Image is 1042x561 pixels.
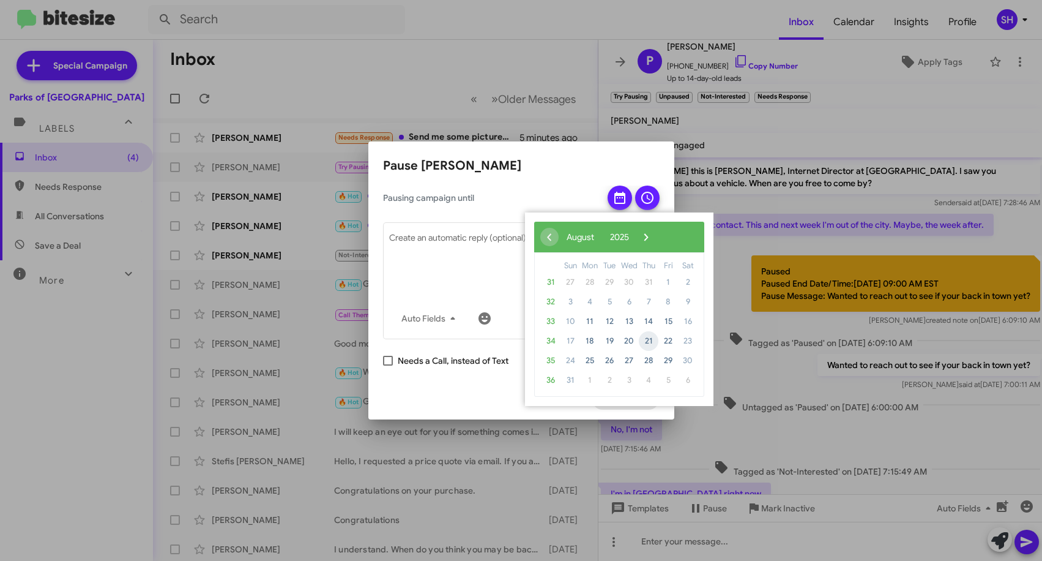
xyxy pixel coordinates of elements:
span: 20 [619,331,639,351]
span: 21 [639,331,658,351]
span: 6 [619,292,639,312]
span: 27 [560,273,580,292]
span: 22 [658,331,678,351]
span: Pausing campaign until [383,192,597,204]
span: 10 [560,312,580,331]
span: 28 [580,273,600,292]
span: 9 [678,292,698,312]
th: weekday [619,259,639,273]
span: ‹ [540,228,559,246]
span: August [567,232,594,243]
h2: Pause [PERSON_NAME] [383,156,660,176]
th: weekday [600,259,619,273]
button: August [559,228,602,246]
span: 5 [600,292,619,312]
span: 29 [600,273,619,292]
span: 32 [541,292,560,312]
bs-datepicker-container: calendar [525,213,713,406]
span: 4 [639,371,658,390]
span: 30 [619,273,639,292]
th: weekday [560,259,580,273]
span: 34 [541,331,560,351]
span: 12 [600,312,619,331]
button: 2025 [602,228,637,246]
span: 30 [678,351,698,371]
span: 1 [580,371,600,390]
span: 4 [580,292,600,312]
span: 25 [580,351,600,371]
span: 27 [619,351,639,371]
span: 14 [639,312,658,331]
span: 19 [600,331,619,351]
span: 2 [600,371,619,390]
span: 8 [658,292,678,312]
span: 6 [678,371,698,390]
span: 5 [658,371,678,390]
span: 33 [541,312,560,331]
th: weekday [678,259,698,273]
span: 2 [678,273,698,292]
span: 35 [541,351,560,371]
span: 15 [658,312,678,331]
span: 23 [678,331,698,351]
span: 17 [560,331,580,351]
span: 16 [678,312,698,331]
span: 18 [580,331,600,351]
th: weekday [658,259,678,273]
span: 31 [639,273,658,292]
th: weekday [639,259,658,273]
span: 7 [639,292,658,312]
bs-datepicker-navigation-view: ​ ​ ​ [540,228,655,239]
span: 31 [541,273,560,292]
span: 13 [619,312,639,331]
span: Needs a Call, instead of Text [398,353,508,368]
span: 11 [580,312,600,331]
th: weekday [580,259,600,273]
span: 26 [600,351,619,371]
span: 28 [639,351,658,371]
span: 29 [658,351,678,371]
span: 24 [560,351,580,371]
button: › [637,228,655,246]
span: 3 [560,292,580,312]
span: 3 [619,371,639,390]
span: 1 [658,273,678,292]
span: 2025 [610,232,629,243]
span: 31 [560,371,580,390]
span: Auto Fields [401,307,460,329]
button: Auto Fields [392,307,470,329]
span: 36 [541,371,560,390]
